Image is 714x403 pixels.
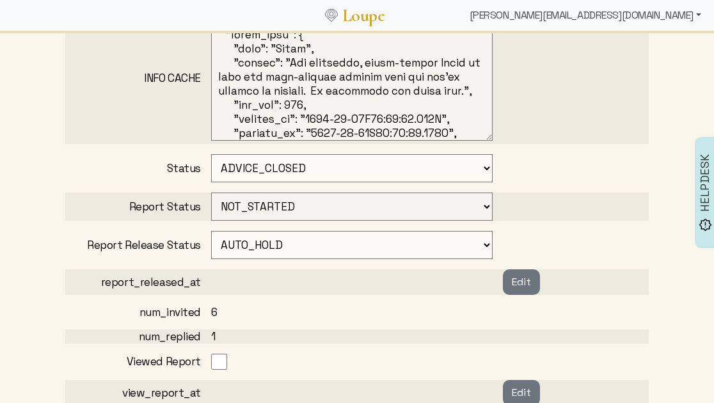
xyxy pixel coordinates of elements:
button: Edit [503,269,540,295]
img: brightness_alert_FILL0_wght500_GRAD0_ops.svg [699,218,712,232]
div: INFO CACHE [65,71,211,85]
div: Report Release Status [65,238,211,252]
div: 6 [211,305,503,319]
img: Loupe Logo [325,9,338,22]
div: num_invited [65,305,211,319]
div: Report Status [65,200,211,214]
div: [PERSON_NAME][EMAIL_ADDRESS][DOMAIN_NAME] [464,3,706,28]
div: num_replied [65,329,211,344]
div: Viewed Report [65,354,211,368]
a: Loupe [338,4,389,28]
div: report_released_at [65,275,211,289]
div: 1 [211,329,503,344]
div: Status [65,161,211,175]
div: view_report_at [65,386,211,400]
